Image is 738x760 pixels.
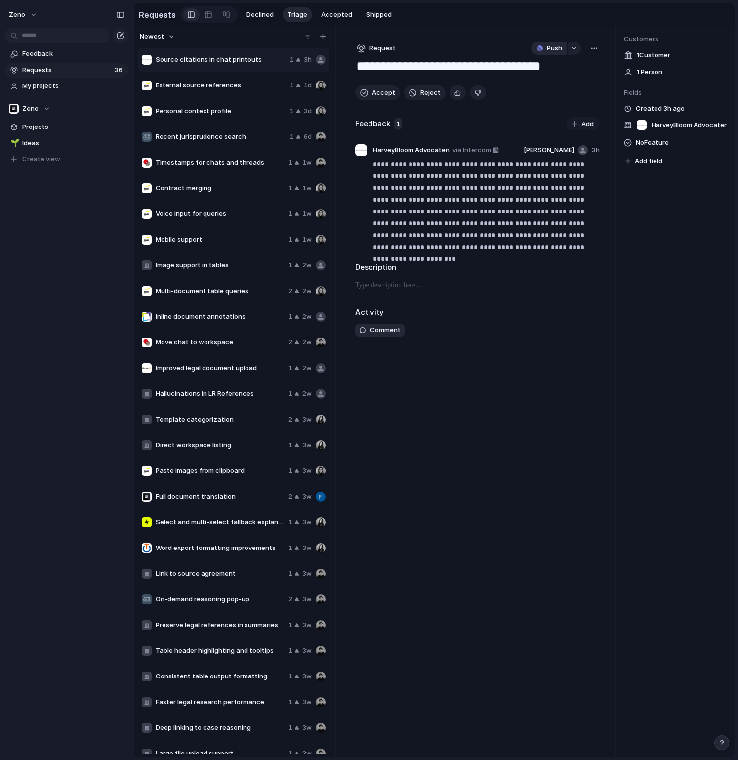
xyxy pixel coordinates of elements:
span: External source references [156,81,286,90]
span: 2w [302,389,312,399]
span: Timestamps for chats and threads [156,158,285,168]
span: Select and multi-select fallback explanation [156,517,285,527]
span: 3h [592,145,600,155]
span: Recent jurisprudence search [156,132,286,142]
span: 3w [302,492,312,502]
span: 1 [288,183,292,193]
a: My projects [5,79,128,93]
span: Image support in tables [156,260,285,270]
span: 1w [302,209,312,219]
span: Preserve legal references in summaries [156,620,285,630]
span: 1 [290,55,294,65]
span: 2w [302,260,312,270]
button: Zeno [5,101,128,116]
span: Newest [140,32,164,42]
h2: Feedback [355,118,390,129]
span: Customers [624,34,727,44]
span: HarveyBloom Advocaten [373,145,450,155]
span: Zeno [9,10,25,20]
span: 1w [302,183,312,193]
span: Source citations in chat printouts [156,55,286,65]
span: Add [581,119,594,129]
span: 1 [288,543,292,553]
span: 1 [288,569,292,579]
span: 1 [288,697,292,707]
span: 3w [302,620,312,630]
span: Feedback [22,49,125,59]
span: On-demand reasoning pop-up [156,594,285,604]
span: Table header highlighting and tooltips [156,646,285,656]
span: 1 [288,749,292,759]
span: 3h [304,55,312,65]
button: Create view [5,152,128,167]
span: Voice input for queries [156,209,285,219]
span: 1w [302,235,312,245]
button: Shipped [361,7,397,22]
span: 1 [288,312,292,322]
span: Word export formatting improvements [156,543,285,553]
span: 1 Person [637,67,662,77]
a: Feedback [5,46,128,61]
button: Accepted [316,7,357,22]
span: 1 [288,723,292,733]
span: 1 Customer [637,50,670,60]
span: 1 [290,106,294,116]
span: 1 [288,209,292,219]
span: Ideas [22,138,125,148]
span: Accepted [321,10,352,20]
span: Create view [22,154,60,164]
span: Hallucinations in LR References [156,389,285,399]
span: 1 [288,672,292,681]
span: 1 [288,620,292,630]
span: 3w [302,517,312,527]
span: 1 [288,260,292,270]
span: 2 [288,415,292,424]
span: Accept [372,88,395,98]
h2: Activity [355,307,384,318]
span: 1 [288,517,292,527]
h2: Description [355,262,600,273]
span: 1 [288,466,292,476]
h2: Requests [139,9,176,21]
span: Created 3h ago [636,104,685,114]
span: Zeno [22,104,39,114]
span: 3w [302,569,312,579]
span: 3w [302,697,312,707]
span: 1 [288,158,292,168]
span: HarveyBloom Advocaten [652,120,728,130]
button: Triage [283,7,312,22]
span: 3w [302,543,312,553]
span: 36 [115,65,124,75]
span: Mobile support [156,235,285,245]
span: 2 [288,594,292,604]
button: 🌱 [9,138,19,148]
span: Direct workspace listing [156,440,285,450]
span: 2 [288,286,292,296]
span: 1 [288,389,292,399]
a: via Intercom [451,144,501,156]
span: Push [547,43,562,53]
span: Deep linking to case reasoning [156,723,285,733]
button: Newest [138,30,176,43]
div: 🌱 [10,137,17,149]
button: Accept [355,85,400,100]
span: 6d [304,132,312,142]
a: Requests36 [5,63,128,78]
span: 3w [302,672,312,681]
span: 2w [302,312,312,322]
span: Improved legal document upload [156,363,285,373]
span: Declined [246,10,274,20]
button: Reject [404,85,446,100]
span: Full document translation [156,492,285,502]
span: 3d [304,106,312,116]
span: Faster legal research performance [156,697,285,707]
span: Projects [22,122,125,132]
span: 1 [290,132,294,142]
span: Fields [624,88,727,98]
span: Template categorization [156,415,285,424]
button: Zeno [4,7,42,23]
div: 🌱Ideas [5,136,128,151]
span: Shipped [366,10,392,20]
span: Multi-document table queries [156,286,285,296]
span: Reject [420,88,441,98]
